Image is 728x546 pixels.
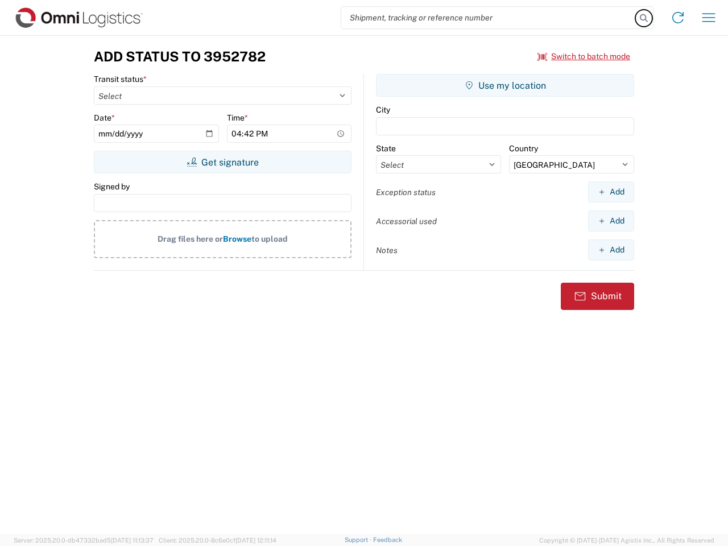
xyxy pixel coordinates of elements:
label: State [376,143,396,154]
span: [DATE] 12:11:14 [235,537,276,544]
button: Submit [561,283,634,310]
label: Date [94,113,115,123]
button: Get signature [94,151,351,173]
label: Time [227,113,248,123]
span: [DATE] 11:13:37 [111,537,154,544]
button: Switch to batch mode [537,47,630,66]
label: Transit status [94,74,147,84]
label: Exception status [376,187,436,197]
label: Signed by [94,181,130,192]
label: City [376,105,390,115]
button: Add [588,239,634,260]
button: Use my location [376,74,634,97]
h3: Add Status to 3952782 [94,48,266,65]
span: Drag files here or [158,234,223,243]
button: Add [588,210,634,231]
label: Accessorial used [376,216,437,226]
span: Copyright © [DATE]-[DATE] Agistix Inc., All Rights Reserved [539,535,714,545]
a: Support [345,536,373,543]
span: Browse [223,234,251,243]
a: Feedback [373,536,402,543]
label: Country [509,143,538,154]
label: Notes [376,245,398,255]
button: Add [588,181,634,202]
span: Client: 2025.20.0-8c6e0cf [159,537,276,544]
span: Server: 2025.20.0-db47332bad5 [14,537,154,544]
span: to upload [251,234,288,243]
input: Shipment, tracking or reference number [341,7,636,28]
